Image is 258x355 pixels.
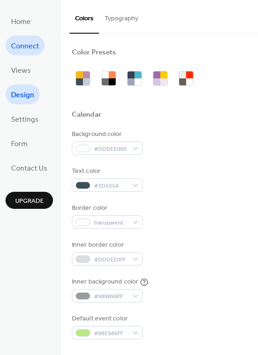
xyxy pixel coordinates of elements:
[94,292,128,302] span: #9B9B9BFF
[6,35,45,55] a: Connect
[11,39,39,53] span: Connect
[94,181,128,191] span: #3D505A
[72,130,141,139] div: Background color
[11,112,39,127] span: Settings
[15,196,44,206] span: Upgrade
[6,60,36,80] a: Views
[94,144,128,154] span: #DDDEE000
[6,133,33,153] a: Form
[6,158,53,177] a: Contact Us
[11,15,31,29] span: Home
[72,48,116,58] div: Color Presets
[94,255,128,265] span: #DDDEE0FF
[6,109,44,129] a: Settings
[6,84,40,104] a: Design
[11,64,31,78] span: Views
[94,218,128,228] span: transparent
[11,137,28,151] span: Form
[6,11,36,31] a: Home
[72,314,141,324] div: Default event color
[72,203,141,213] div: Border color
[6,192,53,209] button: Upgrade
[11,161,47,176] span: Contact Us
[72,240,141,250] div: Inner border color
[72,277,138,287] div: Inner background color
[11,88,34,102] span: Design
[72,110,101,120] div: Calendar
[94,329,128,338] span: #B8E986FF
[72,166,141,176] div: Text color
